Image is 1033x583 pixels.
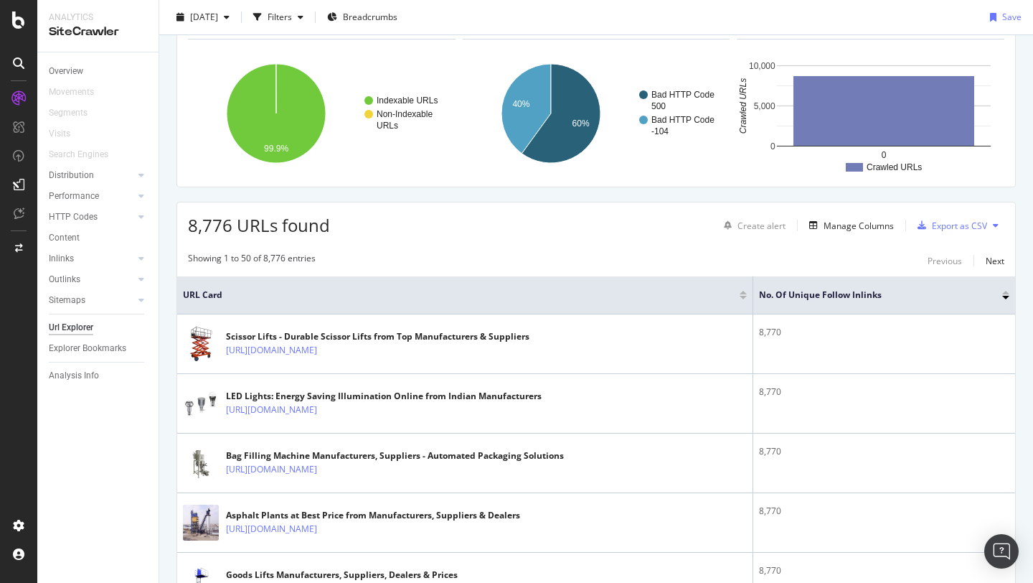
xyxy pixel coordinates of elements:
[49,126,70,141] div: Visits
[770,141,775,151] text: 0
[49,368,148,383] a: Analysis Info
[226,522,317,536] a: [URL][DOMAIN_NAME]
[912,214,987,237] button: Export as CSV
[188,252,316,269] div: Showing 1 to 50 of 8,776 entries
[737,220,786,232] div: Create alert
[171,6,235,29] button: [DATE]
[984,534,1019,569] div: Open Intercom Messenger
[759,386,1009,398] div: 8,770
[759,564,1009,577] div: 8,770
[49,85,108,100] a: Movements
[49,147,108,162] div: Search Engines
[377,121,398,131] text: URLs
[882,150,887,160] text: 0
[226,449,564,462] div: Bag Filling Machine Manufacturers, Suppliers - Automated Packaging Solutions
[188,213,330,237] span: 8,776 URLs found
[183,386,219,421] img: main image
[49,189,99,204] div: Performance
[984,6,1022,29] button: Save
[190,11,218,23] span: 2025 May. 29th
[49,168,134,183] a: Distribution
[824,220,894,232] div: Manage Columns
[226,509,520,522] div: Asphalt Plants at Best Price from Manufacturers, Suppliers & Dealers
[49,341,126,356] div: Explorer Bookmarks
[928,255,962,267] div: Previous
[183,505,219,541] img: main image
[738,78,748,134] text: Crawled URLs
[49,24,147,40] div: SiteCrawler
[183,289,736,302] span: URL Card
[928,252,962,269] button: Previous
[49,320,148,335] a: Url Explorer
[651,90,714,100] text: Bad HTTP Code
[49,64,148,79] a: Overview
[651,101,666,111] text: 500
[49,126,85,141] a: Visits
[803,217,894,234] button: Manage Columns
[321,6,403,29] button: Breadcrumbs
[343,11,397,23] span: Breadcrumbs
[49,210,134,225] a: HTTP Codes
[986,252,1004,269] button: Next
[49,293,134,308] a: Sitemaps
[226,343,317,358] a: [URL][DOMAIN_NAME]
[377,109,433,119] text: Non-Indexable
[226,403,317,417] a: [URL][DOMAIN_NAME]
[49,147,123,162] a: Search Engines
[49,272,80,287] div: Outlinks
[986,255,1004,267] div: Next
[512,99,529,109] text: 40%
[247,6,309,29] button: Filters
[49,64,83,79] div: Overview
[718,214,786,237] button: Create alert
[226,330,529,343] div: Scissor Lifts - Durable Scissor Lifts from Top Manufacturers & Suppliers
[49,106,102,121] a: Segments
[749,61,775,71] text: 10,000
[226,390,542,403] div: LED Lights: Energy Saving Illumination Online from Indian Manufacturers
[49,230,148,246] a: Content
[377,95,438,106] text: Indexable URLs
[49,251,134,266] a: Inlinks
[49,11,147,24] div: Analytics
[754,101,775,111] text: 5,000
[226,569,458,582] div: Goods Lifts Manufacturers, Suppliers, Dealers & Prices
[759,289,981,302] span: No. of Unique Follow Inlinks
[226,462,317,477] a: [URL][DOMAIN_NAME]
[49,293,85,308] div: Sitemaps
[49,85,94,100] div: Movements
[49,168,94,183] div: Distribution
[49,210,98,225] div: HTTP Codes
[572,118,589,129] text: 60%
[759,326,1009,339] div: 8,770
[49,106,88,121] div: Segments
[49,189,134,204] a: Performance
[264,144,288,154] text: 99.9%
[188,51,456,176] svg: A chart.
[183,326,219,362] img: main image
[183,445,219,481] img: main image
[49,251,74,266] div: Inlinks
[867,162,922,172] text: Crawled URLs
[759,445,1009,458] div: 8,770
[463,51,730,176] svg: A chart.
[651,126,669,136] text: -104
[49,320,93,335] div: Url Explorer
[49,272,134,287] a: Outlinks
[651,115,714,125] text: Bad HTTP Code
[1002,11,1022,23] div: Save
[737,51,1004,176] svg: A chart.
[49,230,80,246] div: Content
[759,505,1009,518] div: 8,770
[49,368,99,383] div: Analysis Info
[932,220,987,232] div: Export as CSV
[49,341,148,356] a: Explorer Bookmarks
[268,11,292,23] div: Filters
